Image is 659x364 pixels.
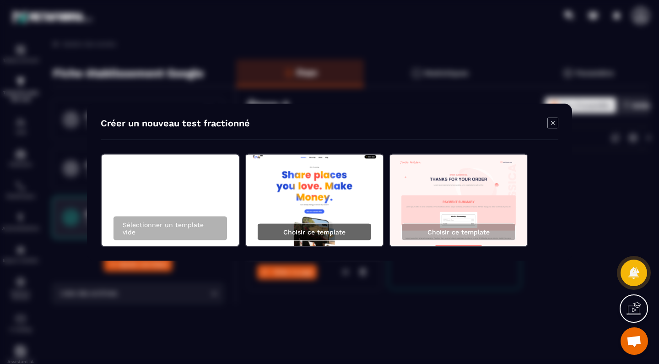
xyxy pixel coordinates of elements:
[621,327,648,355] div: Ouvrir le chat
[427,228,490,235] p: Choisir ce template
[101,117,250,130] h4: Créer un nouveau test fractionné
[123,221,218,235] p: Sélectionner un template vide
[283,228,346,235] p: Choisir ce template
[390,154,527,246] img: image
[246,154,383,246] img: image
